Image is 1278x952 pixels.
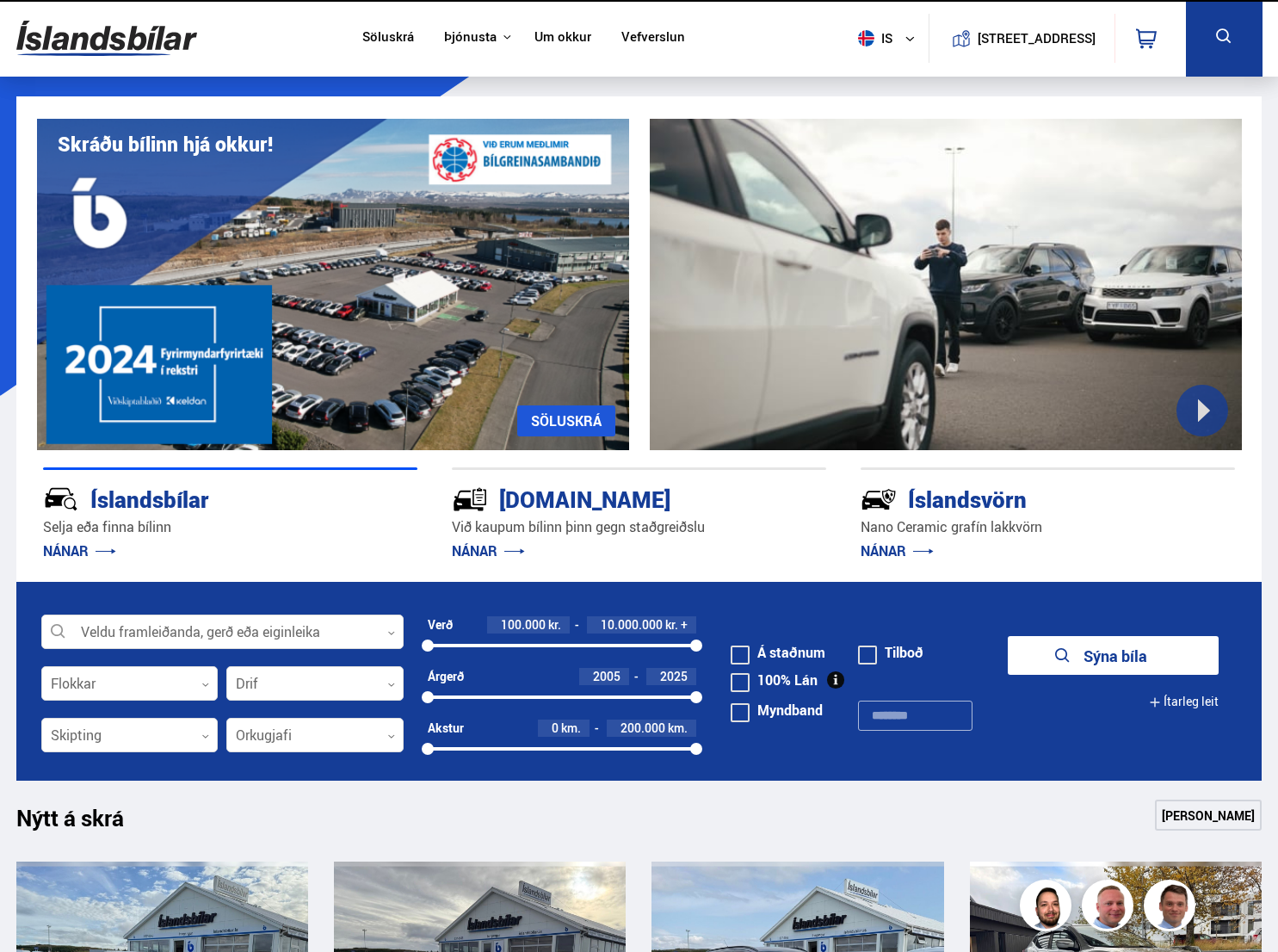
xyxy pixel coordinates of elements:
span: km. [668,721,688,735]
button: [STREET_ADDRESS] [985,31,1090,46]
a: [PERSON_NAME] [1155,800,1262,831]
label: Á staðnum [731,646,825,659]
button: is [851,13,929,64]
a: SÖLUSKRÁ [517,405,615,436]
img: tr5P-W3DuiFaO7aO.svg [452,481,488,517]
label: Tilboð [858,646,923,659]
label: Myndband [731,703,823,717]
span: is [851,30,894,46]
div: [DOMAIN_NAME] [452,483,765,513]
div: Íslandsbílar [43,483,356,513]
p: Selja eða finna bílinn [43,517,417,537]
img: eKx6w-_Home_640_.png [37,119,629,450]
a: Vefverslun [621,29,685,47]
button: Sýna bíla [1008,636,1219,675]
button: Þjónusta [444,29,497,46]
img: siFngHWaQ9KaOqBr.png [1084,882,1136,934]
span: km. [561,721,581,735]
div: Árgerð [428,670,464,683]
div: Íslandsvörn [861,483,1174,513]
a: [STREET_ADDRESS] [938,14,1105,63]
span: 100.000 [501,616,546,633]
span: 2025 [660,668,688,684]
a: NÁNAR [861,541,934,560]
a: Söluskrá [362,29,414,47]
span: 0 [552,720,559,736]
img: JRvxyua_JYH6wB4c.svg [43,481,79,517]
img: -Svtn6bYgwAsiwNX.svg [861,481,897,517]
img: nhp88E3Fdnt1Opn2.png [1022,882,1074,934]
a: Um okkur [534,29,591,47]
h1: Skráðu bílinn hjá okkur! [58,133,273,156]
p: Við kaupum bílinn þinn gegn staðgreiðslu [452,517,826,537]
div: Verð [428,618,453,632]
span: + [681,618,688,632]
span: kr. [548,618,561,632]
img: FbJEzSuNWCJXmdc-.webp [1146,882,1198,934]
span: 10.000.000 [601,616,663,633]
img: svg+xml;base64,PHN2ZyB4bWxucz0iaHR0cDovL3d3dy53My5vcmcvMjAwMC9zdmciIHdpZHRoPSI1MTIiIGhlaWdodD0iNT... [858,30,874,46]
button: Ítarleg leit [1149,683,1219,721]
a: NÁNAR [452,541,525,560]
span: 2005 [593,668,620,684]
div: Akstur [428,721,464,735]
span: 200.000 [620,720,665,736]
a: NÁNAR [43,541,116,560]
img: G0Ugv5HjCgRt.svg [16,10,197,66]
h1: Nýtt á skrá [16,805,154,841]
label: 100% Lán [731,673,818,687]
span: kr. [665,618,678,632]
p: Nano Ceramic grafín lakkvörn [861,517,1235,537]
